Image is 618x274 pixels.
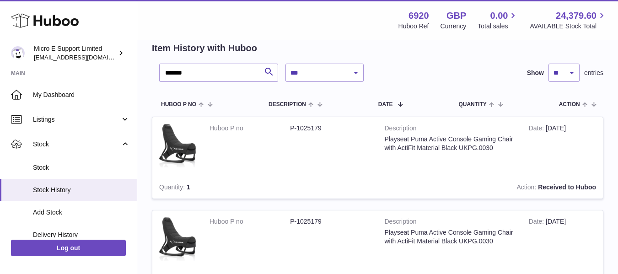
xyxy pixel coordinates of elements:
[210,124,290,133] dt: Huboo P no
[490,10,508,22] span: 0.00
[34,54,134,61] span: [EMAIL_ADDRESS][DOMAIN_NAME]
[290,124,371,133] dd: P-1025179
[478,10,518,31] a: 0.00 Total sales
[378,117,522,176] td: Playseat Puma Active Console Gaming Chair with ActiFit Material Black UKPG.0030
[33,186,130,194] span: Stock History
[33,231,130,239] span: Delivery History
[446,10,466,22] strong: GBP
[33,91,130,99] span: My Dashboard
[378,210,522,269] td: Playseat Puma Active Console Gaming Chair with ActiFit Material Black UKPG.0030
[290,217,371,226] dd: P-1025179
[538,183,596,191] strong: Received to Huboo
[441,22,467,31] div: Currency
[33,115,120,124] span: Listings
[269,102,306,107] span: Description
[385,124,515,135] strong: Description
[33,140,120,149] span: Stock
[152,176,233,199] td: 1
[159,124,196,167] img: $_57.JPG
[522,210,603,269] td: [DATE]
[11,46,25,60] img: contact@micropcsupport.com
[159,183,187,193] strong: Quantity
[529,218,546,227] strong: Date
[378,102,393,107] span: Date
[33,208,130,217] span: Add Stock
[527,69,544,77] label: Show
[161,102,196,107] span: Huboo P no
[458,102,486,107] span: Quantity
[385,217,515,228] strong: Description
[34,44,116,62] div: Micro E Support Limited
[152,42,257,54] h2: Item History with Huboo
[559,102,580,107] span: Action
[556,10,597,22] span: 24,379.60
[530,10,607,31] a: 24,379.60 AVAILABLE Stock Total
[398,22,429,31] div: Huboo Ref
[529,124,546,134] strong: Date
[159,217,196,260] img: $_57.JPG
[522,117,603,176] td: [DATE]
[210,217,290,226] dt: Huboo P no
[478,22,518,31] span: Total sales
[408,10,429,22] strong: 6920
[11,240,126,256] a: Log out
[530,22,607,31] span: AVAILABLE Stock Total
[517,183,538,193] strong: Action
[584,69,603,77] span: entries
[33,163,130,172] span: Stock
